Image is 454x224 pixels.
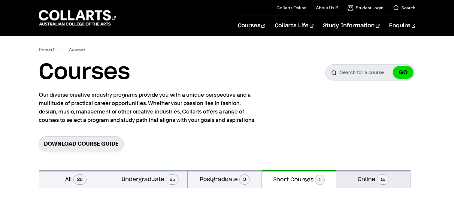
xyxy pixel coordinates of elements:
[188,170,262,188] button: Postgraduate3
[69,46,85,54] span: Courses
[377,174,389,185] span: 16
[73,174,86,185] span: 28
[323,16,380,36] a: Study Information
[347,5,383,11] a: Student Login
[39,9,116,26] div: Go to homepage
[262,170,336,188] button: Short Courses1
[39,170,113,188] button: All28
[325,64,415,80] input: Search for a course
[316,5,338,11] a: About Us
[315,175,325,185] span: 1
[336,170,410,188] button: Online16
[39,136,124,151] a: Download Course Guide
[39,46,55,54] a: Home
[275,16,313,36] a: Collarts Life
[239,174,250,185] span: 3
[393,5,415,11] a: Search
[393,66,413,79] button: GO
[39,59,130,86] h1: Courses
[39,91,258,124] p: Our diverse creative industry programs provide you with a unique perspective and a multitude of p...
[166,174,179,185] span: 25
[238,16,265,36] a: Courses
[389,16,415,36] a: Enquire
[113,170,187,188] button: Undergraduate25
[277,5,306,11] a: Collarts Online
